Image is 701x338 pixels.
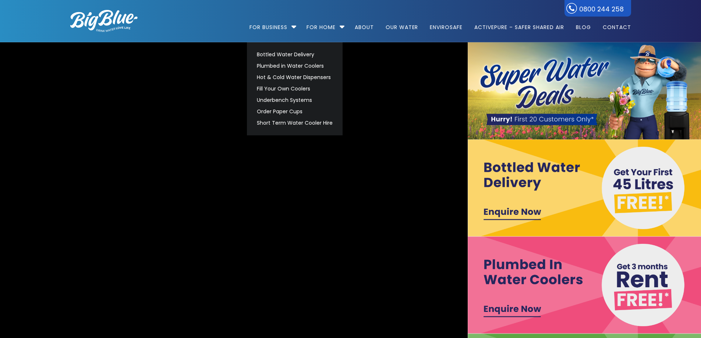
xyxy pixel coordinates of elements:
a: Bottled Water Delivery [254,49,336,60]
a: Short Term Water Cooler Hire [254,117,336,129]
a: Order Paper Cups [254,106,336,117]
a: Underbench Systems [254,95,336,106]
a: Fill Your Own Coolers [254,83,336,95]
a: Hot & Cold Water Dispensers [254,72,336,83]
a: Plumbed in Water Coolers [254,60,336,72]
img: logo [70,10,138,32]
